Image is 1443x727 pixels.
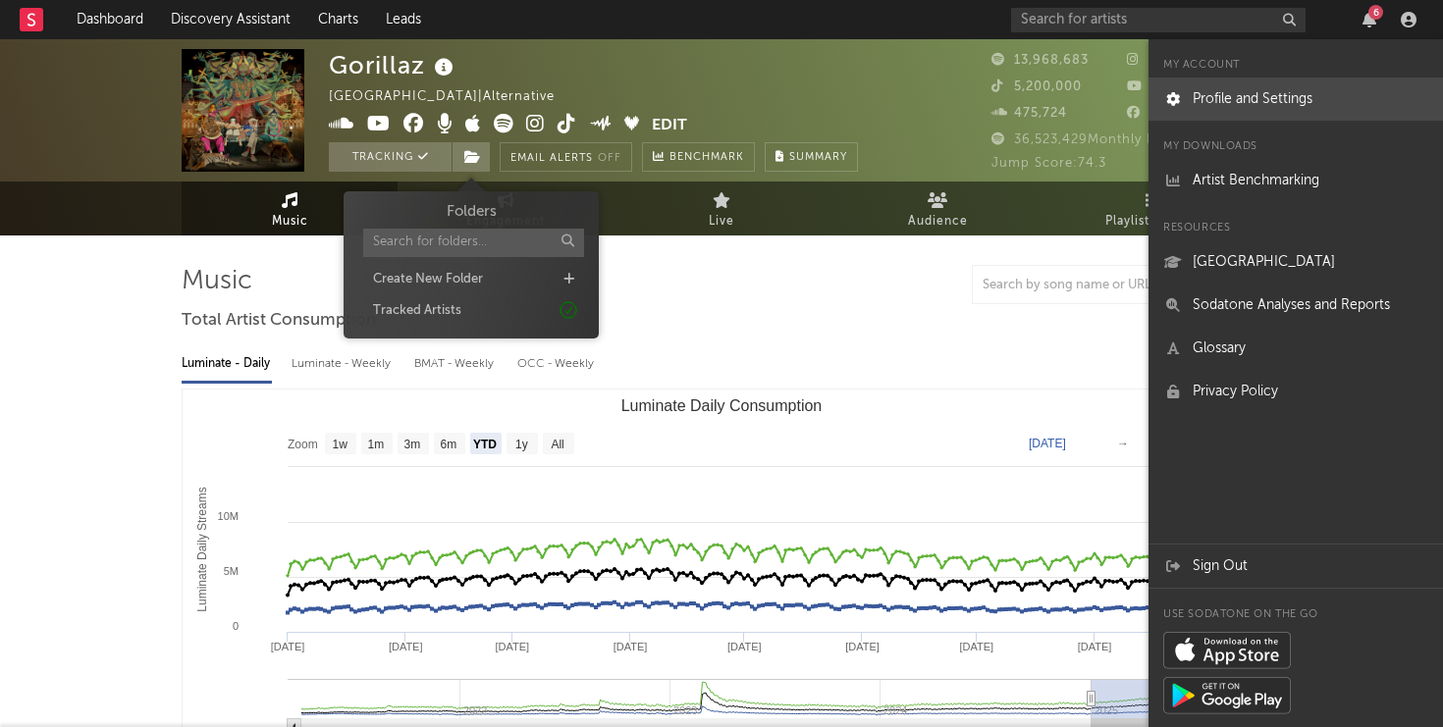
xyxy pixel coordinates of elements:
[446,201,496,224] h3: Folders
[1105,210,1202,234] span: Playlists/Charts
[288,438,318,451] text: Zoom
[517,347,596,381] div: OCC - Weekly
[1127,80,1224,93] span: 12,200,000
[1149,54,1443,78] div: My Account
[642,142,755,172] a: Benchmark
[373,270,483,289] div: Create New Folder
[398,182,614,235] a: Engagement
[991,80,1082,93] span: 5,200,000
[991,54,1089,67] span: 13,968,683
[414,347,498,381] div: BMAT - Weekly
[765,142,858,172] button: Summary
[991,157,1106,170] span: Jump Score: 74.3
[789,152,847,163] span: Summary
[473,438,497,451] text: YTD
[373,301,461,321] div: Tracked Artists
[614,641,648,652] text: [DATE]
[329,85,577,109] div: [GEOGRAPHIC_DATA] | Alternative
[614,182,829,235] a: Live
[960,641,994,652] text: [DATE]
[1045,182,1261,235] a: Playlists/Charts
[182,309,376,333] span: Total Artist Consumption
[224,565,239,577] text: 5M
[500,142,632,172] button: Email AlertsOff
[272,210,308,234] span: Music
[218,510,239,522] text: 10M
[389,641,423,652] text: [DATE]
[598,153,621,164] em: Off
[515,438,528,451] text: 1y
[1149,78,1443,121] a: Profile and Settings
[621,397,823,414] text: Luminate Daily Consumption
[1029,437,1066,450] text: [DATE]
[727,641,762,652] text: [DATE]
[329,49,458,81] div: Gorillaz
[991,107,1067,120] span: 475,724
[829,182,1045,235] a: Audience
[182,182,398,235] a: Music
[1011,8,1306,32] input: Search for artists
[363,229,584,257] input: Search for folders...
[1368,5,1383,20] div: 6
[441,438,457,451] text: 6m
[1149,284,1443,327] a: Sodatone Analyses and Reports
[908,210,968,234] span: Audience
[1149,240,1443,284] a: [GEOGRAPHIC_DATA]
[1127,54,1215,67] span: 6,166,855
[368,438,385,451] text: 1m
[333,438,348,451] text: 1w
[845,641,880,652] text: [DATE]
[292,347,395,381] div: Luminate - Weekly
[669,146,744,170] span: Benchmark
[1149,159,1443,202] a: Artist Benchmarking
[495,641,529,652] text: [DATE]
[1149,370,1443,413] a: Privacy Policy
[1149,603,1443,627] div: Use Sodatone on the go
[1078,641,1112,652] text: [DATE]
[1117,437,1129,450] text: →
[1149,545,1443,588] a: Sign Out
[329,142,452,172] button: Tracking
[709,210,734,234] span: Live
[271,641,305,652] text: [DATE]
[1127,107,1226,120] span: 10,000,000
[195,487,209,611] text: Luminate Daily Streams
[991,133,1207,146] span: 36,523,429 Monthly Listeners
[1363,12,1376,27] button: 6
[1149,135,1443,159] div: My Downloads
[1149,327,1443,370] a: Glossary
[973,278,1180,293] input: Search by song name or URL
[233,620,239,632] text: 0
[404,438,421,451] text: 3m
[182,347,272,381] div: Luminate - Daily
[1149,217,1443,240] div: Resources
[551,438,563,451] text: All
[652,114,687,138] button: Edit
